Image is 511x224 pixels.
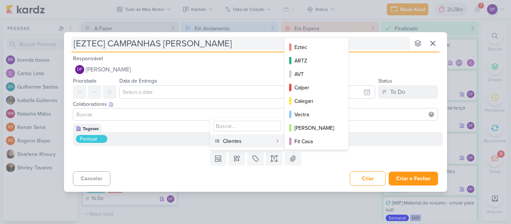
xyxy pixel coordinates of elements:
[119,78,157,84] label: Data de Entrega
[285,54,348,67] button: ARTZ
[80,135,97,143] div: Pontual
[71,37,410,50] input: Kard Sem Título
[285,108,348,121] button: Vectra
[390,88,405,96] div: To Do
[75,110,436,119] input: Buscar
[223,137,272,145] div: Clientes
[389,172,438,185] button: Criar e Fechar
[285,67,348,81] button: AVT
[294,111,339,119] div: Vectra
[75,65,84,74] div: Diego Freitas
[119,85,375,99] input: Select a date
[294,84,339,92] div: Calper
[294,97,339,105] div: Calegari
[73,55,103,62] label: Responsável
[73,78,97,84] label: Prioridade
[294,70,339,78] div: AVT
[86,65,131,74] span: [PERSON_NAME]
[294,138,339,145] div: Fit Casa
[378,85,438,99] button: To Do
[294,124,339,132] div: [PERSON_NAME]
[285,148,348,162] button: Tec Vendas
[73,100,438,108] div: Colaboradores
[350,171,386,186] button: Criar
[294,57,339,65] div: ARTZ
[77,68,82,72] p: DF
[210,134,284,148] button: Clientes
[285,81,348,94] button: Calper
[285,135,348,148] button: Fit Casa
[378,78,392,84] label: Status
[73,171,110,186] button: Cancelar
[83,125,99,132] div: Tagawa
[213,121,281,131] input: Buscar...
[285,121,348,135] button: [PERSON_NAME]
[73,63,438,76] button: DF [PERSON_NAME]
[285,94,348,108] button: Calegari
